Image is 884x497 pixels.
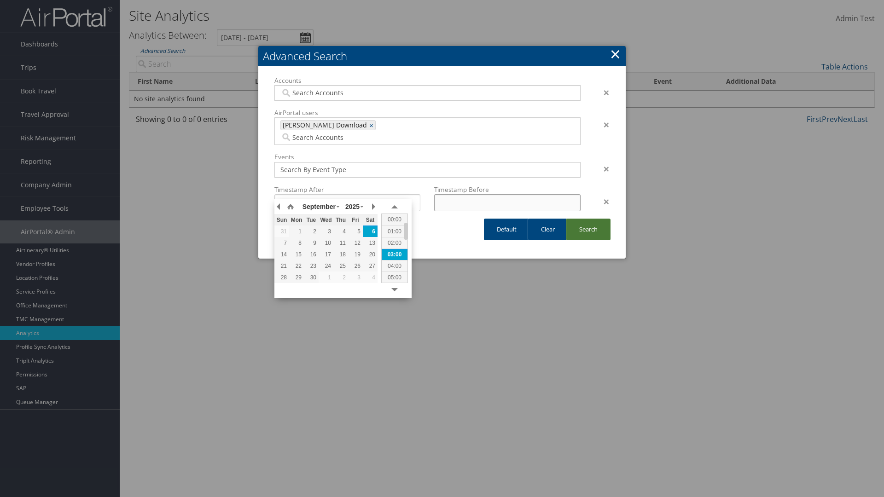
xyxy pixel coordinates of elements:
label: AirPortal users [274,108,581,117]
div: 6 [363,227,378,236]
div: 02:00 [382,237,407,248]
div: 5 [348,227,363,236]
div: 00:00 [382,214,407,225]
label: Accounts [274,76,581,85]
div: 27 [363,262,378,270]
div: 18 [333,250,348,259]
div: 31 [274,227,289,236]
a: Clear [528,219,568,240]
th: Tue [304,214,319,225]
div: × [587,87,616,98]
div: 05:00 [382,272,407,283]
span: [PERSON_NAME] Download [281,121,367,130]
div: 3 [348,273,363,282]
span: 2025 [345,203,360,210]
div: 24 [319,262,333,270]
div: 29 [289,273,304,282]
div: 17 [319,250,333,259]
div: 01:00 [382,225,407,237]
h2: Advanced Search [258,46,626,66]
div: 1 [319,273,333,282]
div: 3 [319,227,333,236]
div: × [587,163,616,174]
div: 21 [274,262,289,270]
div: 10 [319,239,333,247]
th: Wed [319,214,333,225]
th: Sat [363,214,378,225]
input: Search Accounts [280,88,574,98]
label: Timestamp After [274,185,420,194]
div: 13 [363,239,378,247]
div: 30 [304,273,319,282]
div: 8 [289,239,304,247]
div: 2 [304,227,319,236]
div: 03:00 [382,248,407,260]
div: 20 [363,250,378,259]
a: Default [484,219,529,240]
input: Search Accounts [280,133,506,142]
div: 16 [304,250,319,259]
input: Search By Event Type [280,165,574,174]
th: Thu [333,214,348,225]
div: 19 [348,250,363,259]
div: 1 [289,227,304,236]
div: × [587,196,616,207]
div: 12 [348,239,363,247]
div: 25 [333,262,348,270]
div: 22 [289,262,304,270]
div: 14 [274,250,289,259]
div: 11 [333,239,348,247]
th: Sun [274,214,289,225]
th: Fri [348,214,363,225]
th: Mon [289,214,304,225]
div: × [587,119,616,130]
span: September [302,203,336,210]
label: Events [274,152,581,162]
label: Timestamp Before [434,185,580,194]
div: 15 [289,250,304,259]
div: 04:00 [382,260,407,272]
div: 23 [304,262,319,270]
div: 4 [333,227,348,236]
a: × [369,121,375,130]
a: Close [610,45,621,63]
div: 26 [348,262,363,270]
a: Search [566,219,611,240]
div: 9 [304,239,319,247]
div: 2 [333,273,348,282]
div: 4 [363,273,378,282]
div: 28 [274,273,289,282]
div: 7 [274,239,289,247]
